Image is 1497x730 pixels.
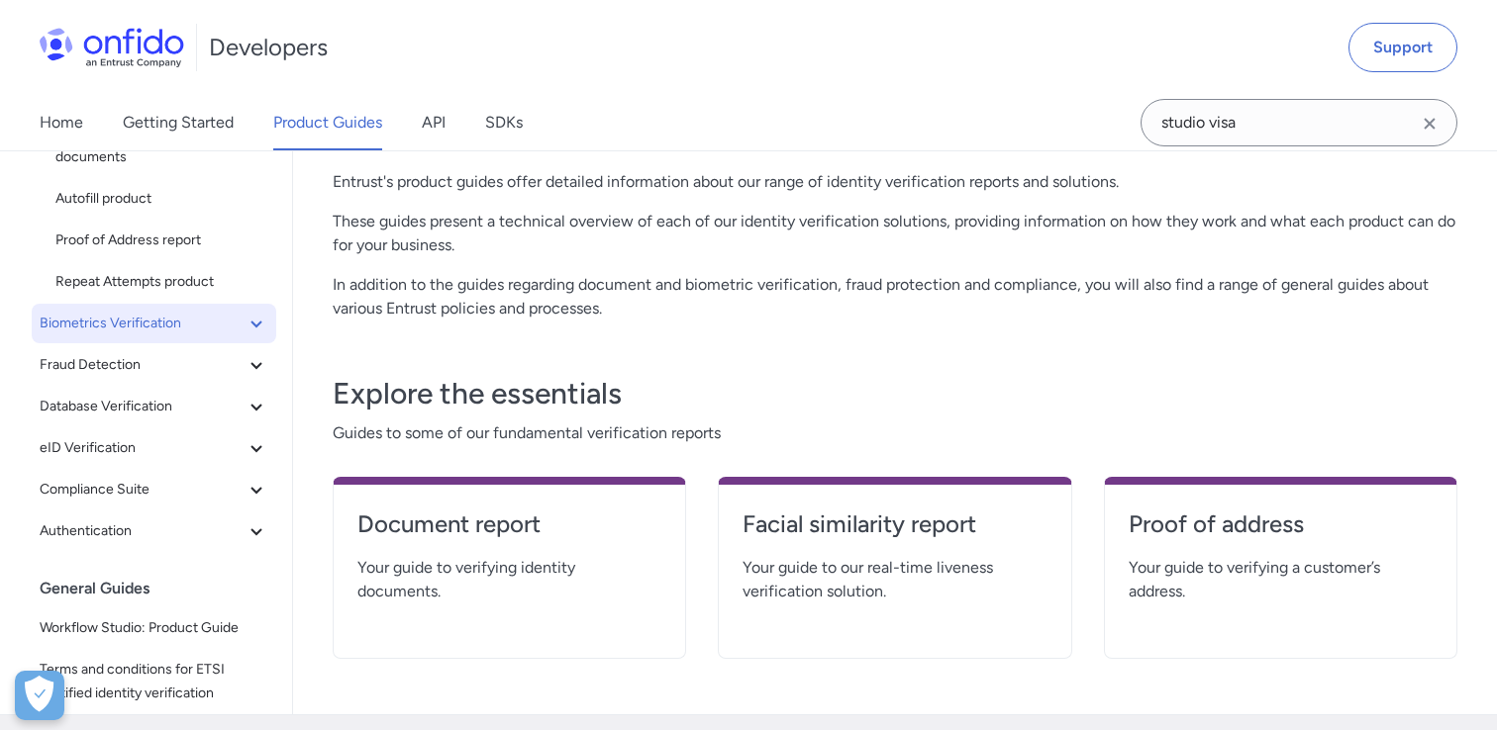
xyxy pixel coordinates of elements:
a: Home [40,95,83,150]
button: Open Preferences [15,671,64,720]
button: Compliance Suite [32,470,276,509]
span: Authentication [40,519,245,543]
span: Your guide to verifying identity documents. [357,556,661,603]
button: Authentication [32,511,276,551]
div: Cookie Preferences [15,671,64,720]
a: Workflow Studio: Product Guide [32,608,276,648]
p: In addition to the guides regarding document and biometric verification, fraud protection and com... [333,273,1457,320]
span: Compliance Suite [40,478,245,502]
a: Terms and conditions for ETSI certified identity verification [32,650,276,713]
span: Your guide to our real-time liveness verification solution. [743,556,1047,603]
span: Fraud Detection [40,353,245,377]
h1: Developers [209,32,328,63]
a: Proof of address [1129,508,1433,556]
p: These guides present a technical overview of each of our identity verification solutions, providi... [333,210,1457,257]
button: Biometrics Verification [32,304,276,343]
h4: Document report [357,508,661,540]
img: Onfido Logo [40,28,184,67]
span: Proof of Address report [55,228,268,252]
span: Guides to some of our fundamental verification reports [333,421,1457,445]
a: Product Guides [273,95,382,150]
a: Autofill product [48,179,276,219]
h3: Explore the essentials [333,374,1457,413]
h4: Proof of address [1129,508,1433,540]
h4: Facial similarity report [743,508,1047,540]
a: Repeat Attempts product [48,262,276,302]
button: Database Verification [32,387,276,426]
a: Document report [357,508,661,556]
div: General Guides [40,569,284,608]
button: Fraud Detection [32,345,276,385]
span: Biometrics Verification [40,312,245,335]
a: API [422,95,446,150]
span: Database Verification [40,395,245,418]
p: Entrust's product guides offer detailed information about our range of identity verification repo... [333,170,1457,194]
a: Facial similarity report [743,508,1047,556]
a: Getting Started [123,95,234,150]
span: Terms and conditions for ETSI certified identity verification [40,658,268,705]
a: SDKs [485,95,523,150]
span: Autofill product [55,187,268,211]
span: Workflow Studio: Product Guide [40,616,268,640]
a: Support [1348,23,1457,72]
input: Onfido search input field [1141,99,1457,146]
span: Repeat Attempts product [55,270,268,294]
svg: Clear search field button [1418,112,1442,136]
button: eID Verification [32,428,276,468]
span: eID Verification [40,436,245,460]
a: Proof of Address report [48,221,276,260]
span: Your guide to verifying a customer’s address. [1129,556,1433,603]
